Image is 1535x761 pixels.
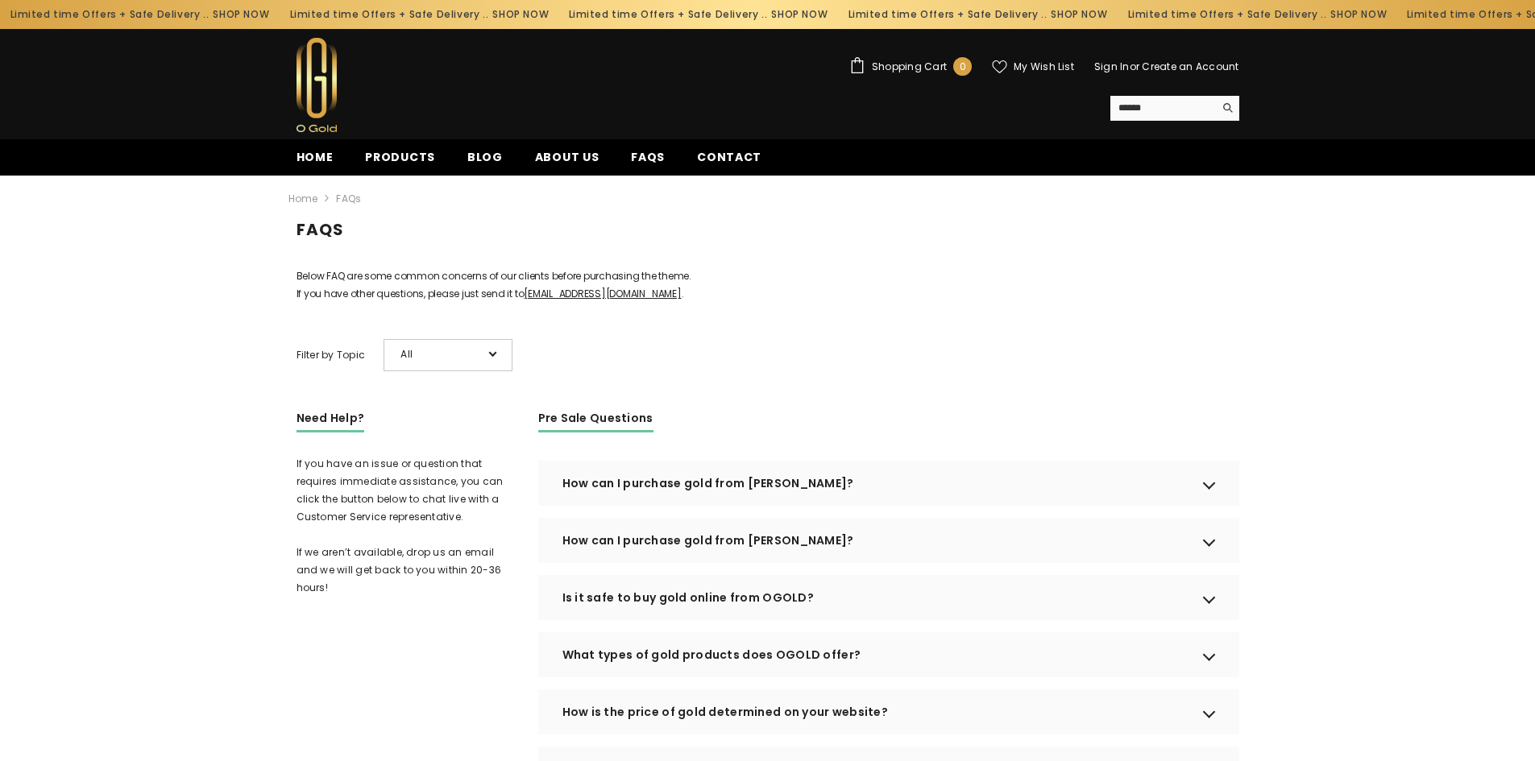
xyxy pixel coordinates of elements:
a: Create an Account [1142,60,1238,73]
div: Limited time Offers + Safe Delivery .. [275,2,554,27]
a: Home [280,148,350,176]
h3: Need Help? [297,409,365,432]
div: What types of gold products does OGOLD offer? [538,632,1239,677]
div: How can I purchase gold from [PERSON_NAME]? [538,518,1239,563]
a: SHOP NOW [1046,6,1102,23]
a: [EMAIL_ADDRESS][DOMAIN_NAME] [524,287,681,300]
div: Limited time Offers + Safe Delivery .. [1113,2,1392,27]
span: FAQs [631,149,665,165]
h3: Pre Sale Questions [538,409,653,432]
button: Search [1214,96,1239,120]
span: FAQs [336,190,361,208]
img: Ogold Shop [297,38,337,132]
span: My Wish List [1014,62,1074,72]
a: Shopping Cart [849,57,972,76]
span: All [400,345,481,363]
a: Sign In [1094,60,1130,73]
a: SHOP NOW [209,6,265,23]
span: Contact [697,149,761,165]
a: SHOP NOW [487,6,544,23]
span: 0 [960,58,966,76]
span: Products [365,149,435,165]
span: If you have an issue or question that requires immediate assistance, you can click the button bel... [297,457,504,594]
span: About us [535,149,599,165]
div: Limited time Offers + Safe Delivery .. [554,2,833,27]
a: Blog [451,148,519,176]
div: How can I purchase gold from [PERSON_NAME]? [538,461,1239,506]
div: Limited time Offers + Safe Delivery .. [833,2,1113,27]
span: Blog [467,149,503,165]
a: FAQs [615,148,681,176]
h1: FAQs [297,213,1239,258]
a: Contact [681,148,778,176]
p: Below FAQ are some common concerns of our clients before purchasing the theme. If you have other ... [297,267,1239,303]
span: Filter by Topic [297,346,366,364]
a: Products [349,148,451,176]
div: All [384,339,512,371]
div: Is it safe to buy gold online from OGOLD? [538,575,1239,620]
span: Home [297,149,334,165]
a: SHOP NOW [1325,6,1382,23]
a: My Wish List [992,60,1074,74]
a: SHOP NOW [767,6,824,23]
div: How is the price of gold determined on your website? [538,689,1239,734]
a: About us [519,148,616,176]
a: Home [288,190,318,208]
span: Shopping Cart [872,62,947,72]
nav: breadcrumbs [288,182,1231,216]
span: or [1130,60,1139,73]
summary: Search [1110,96,1239,121]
